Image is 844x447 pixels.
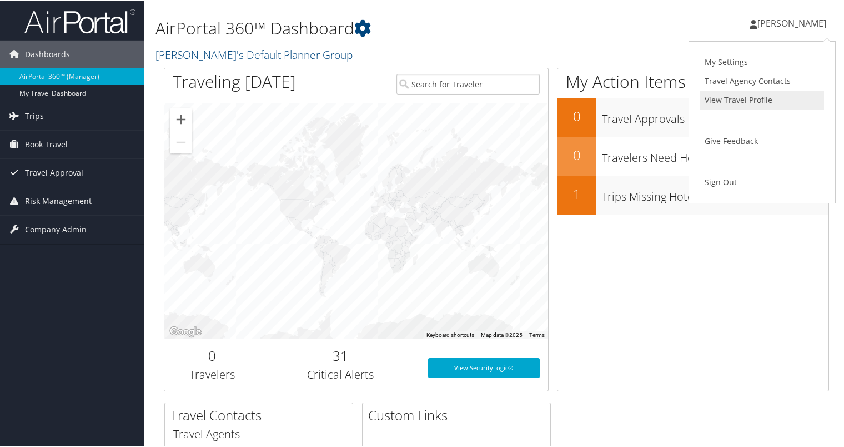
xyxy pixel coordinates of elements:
h3: Trips Missing Hotels [602,182,828,203]
span: Dashboards [25,39,70,67]
a: My Settings [700,52,824,71]
h2: 0 [557,106,596,125]
a: View SecurityLogic® [428,357,539,377]
a: Sign Out [700,172,824,191]
a: 1Trips Missing Hotels [557,175,828,213]
h1: My Action Items [557,69,828,92]
h3: Travel Agents [173,425,344,441]
a: View Travel Profile [700,90,824,108]
span: Company Admin [25,215,87,242]
input: Search for Traveler [396,73,540,93]
h1: Traveling [DATE] [173,69,296,92]
h2: 31 [269,345,412,364]
a: 0Travelers Need Help (Safety Check) [557,136,828,175]
h3: Travelers [173,366,252,381]
h2: 1 [557,183,596,202]
a: Give Feedback [700,131,824,150]
h3: Travel Approvals Pending (Advisor Booked) [602,105,828,126]
h2: 0 [173,345,252,364]
span: Risk Management [25,186,92,214]
h2: Custom Links [368,405,550,424]
img: airportal-logo.png [24,7,135,33]
span: Book Travel [25,130,68,157]
button: Zoom out [170,130,192,152]
button: Zoom in [170,107,192,130]
button: Keyboard shortcuts [426,330,474,338]
span: [PERSON_NAME] [757,16,826,28]
h3: Critical Alerts [269,366,412,381]
a: 0Travel Approvals Pending (Advisor Booked) [557,97,828,136]
img: Google [167,324,204,338]
span: Travel Approval [25,158,83,186]
h2: 0 [557,145,596,163]
a: Open this area in Google Maps (opens a new window) [167,324,204,338]
a: Terms (opens in new tab) [529,331,545,337]
h3: Travelers Need Help (Safety Check) [602,143,828,165]
a: Travel Agency Contacts [700,71,824,90]
h1: AirPortal 360™ Dashboard [155,16,610,39]
a: [PERSON_NAME]'s Default Planner Group [155,46,355,61]
span: Map data ©2025 [481,331,523,337]
h2: Travel Contacts [170,405,353,424]
span: Trips [25,101,44,129]
a: [PERSON_NAME] [750,6,837,39]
